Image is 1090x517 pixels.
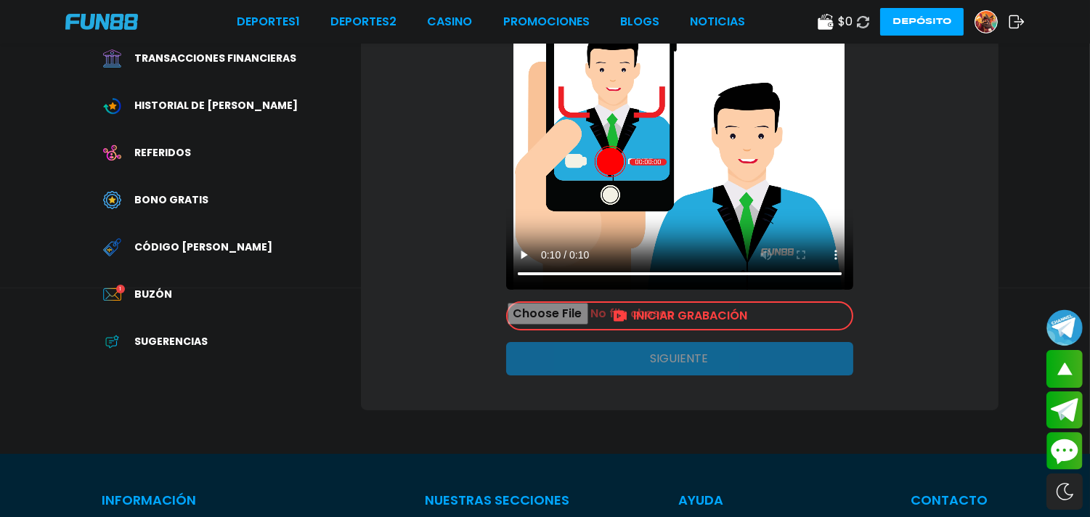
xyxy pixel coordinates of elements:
button: Contact customer service [1046,432,1083,470]
a: Free BonusBono Gratis [92,184,361,216]
span: $ 0 [838,13,853,30]
span: Código [PERSON_NAME] [135,240,273,255]
span: Historial de [PERSON_NAME] [135,98,298,113]
a: Promociones [503,13,590,30]
a: CASINO [427,13,472,30]
a: Financial TransactionTransacciones financieras [92,42,361,75]
span: Sugerencias [135,334,208,349]
img: Free Bonus [103,191,121,209]
img: Inbox [103,285,121,304]
button: Depósito [880,8,964,36]
span: Referidos [135,145,192,160]
p: Contacto [911,490,988,510]
img: App Feedback [103,333,121,351]
a: ReferralReferidos [92,137,361,169]
a: BLOGS [620,13,659,30]
img: Wagering Transaction [103,97,121,115]
a: NOTICIAS [690,13,745,30]
div: Switch theme [1046,473,1083,510]
button: scroll up [1046,350,1083,388]
p: Nuestras Secciones [426,490,570,510]
div: INICIAR GRABACIÓN [506,301,853,330]
a: Avatar [975,10,1009,33]
a: Deportes2 [330,13,396,30]
img: Company Logo [65,14,138,30]
img: Referral [103,144,121,162]
a: Deportes1 [237,13,300,30]
p: 1 [116,285,125,293]
p: Ayuda [679,490,802,510]
button: Join telegram channel [1046,309,1083,346]
button: SIGUIENTE [506,342,853,375]
p: Información [102,490,317,510]
img: Financial Transaction [103,49,121,68]
a: App FeedbackSugerencias [92,325,361,358]
a: Redeem BonusCódigo [PERSON_NAME] [92,231,361,264]
a: InboxBuzón1 [92,278,361,311]
span: Transacciones financieras [135,51,297,66]
span: Buzón [135,287,173,302]
img: Redeem Bonus [103,238,121,256]
img: Avatar [975,11,997,33]
span: Bono Gratis [135,192,209,208]
button: Join telegram [1046,391,1083,429]
a: Wagering TransactionHistorial de [PERSON_NAME] [92,89,361,122]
